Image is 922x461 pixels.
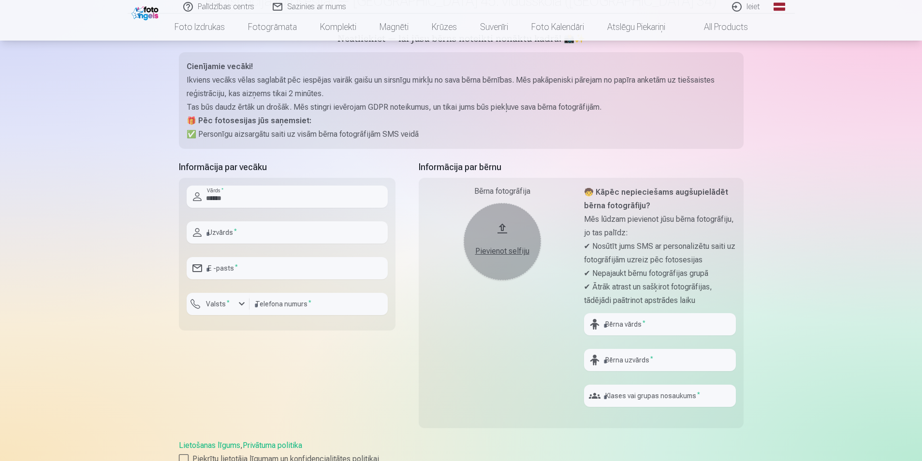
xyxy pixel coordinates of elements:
[368,14,420,41] a: Magnēti
[584,240,736,267] p: ✔ Nosūtīt jums SMS ar personalizētu saiti uz fotogrāfijām uzreiz pēc fotosesijas
[419,160,744,174] h5: Informācija par bērnu
[584,280,736,307] p: ✔ Ātrāk atrast un sašķirot fotogrāfijas, tādējādi paātrinot apstrādes laiku
[677,14,760,41] a: All products
[187,116,311,125] strong: 🎁 Pēc fotosesijas jūs saņemsiet:
[426,186,578,197] div: Bērna fotogrāfija
[584,187,728,210] strong: 🧒 Kāpēc nepieciešams augšupielādēt bērna fotogrāfiju?
[187,101,736,114] p: Tas būs daudz ērtāk un drošāk. Mēs stingri ievērojam GDPR noteikumus, un tikai jums būs piekļuve ...
[163,14,236,41] a: Foto izdrukas
[596,14,677,41] a: Atslēgu piekariņi
[187,73,736,101] p: Ikviens vecāks vēlas saglabāt pēc iespējas vairāk gaišu un sirsnīgu mirkļu no sava bērna bērnības...
[179,441,240,450] a: Lietošanas līgums
[420,14,468,41] a: Krūzes
[584,267,736,280] p: ✔ Nepajaukt bērnu fotogrāfijas grupā
[202,299,234,309] label: Valsts
[473,245,531,257] div: Pievienot selfiju
[243,441,302,450] a: Privātuma politika
[520,14,596,41] a: Foto kalendāri
[236,14,308,41] a: Fotogrāmata
[468,14,520,41] a: Suvenīri
[132,4,161,20] img: /fa1
[584,213,736,240] p: Mēs lūdzam pievienot jūsu bērna fotogrāfiju, jo tas palīdz:
[187,62,253,71] strong: Cienījamie vecāki!
[308,14,368,41] a: Komplekti
[179,160,395,174] h5: Informācija par vecāku
[187,293,249,315] button: Valsts*
[464,203,541,280] button: Pievienot selfiju
[187,128,736,141] p: ✅ Personīgu aizsargātu saiti uz visām bērna fotogrāfijām SMS veidā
